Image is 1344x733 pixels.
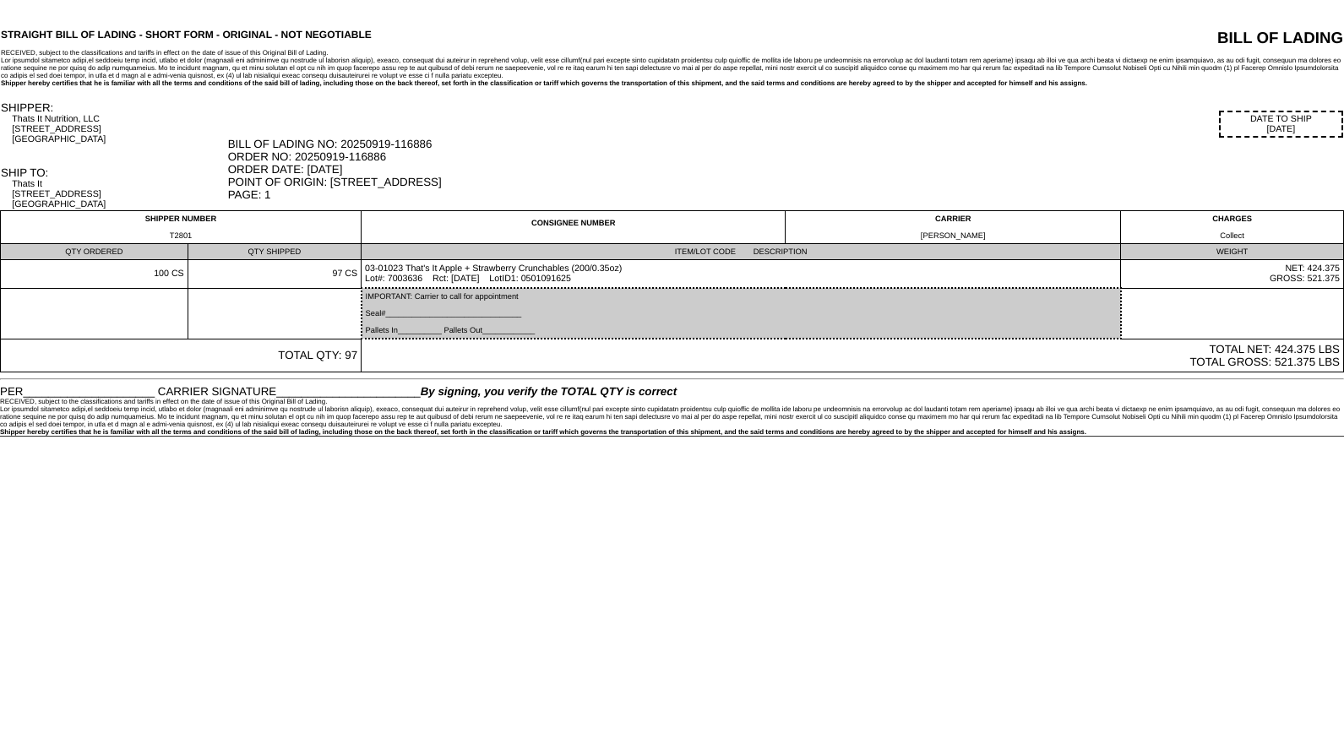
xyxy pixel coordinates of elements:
td: QTY ORDERED [1,244,188,260]
div: Thats It Nutrition, LLC [STREET_ADDRESS] [GEOGRAPHIC_DATA] [12,114,226,144]
div: Shipper hereby certifies that he is familiar with all the terms and conditions of the said bill o... [1,79,1343,87]
td: CONSIGNEE NUMBER [362,211,786,244]
td: CHARGES [1121,211,1344,244]
span: By signing, you verify the TOTAL QTY is correct [421,385,677,398]
td: TOTAL NET: 424.375 LBS TOTAL GROSS: 521.375 LBS [362,339,1344,372]
div: Collect [1124,231,1340,240]
td: TOTAL QTY: 97 [1,339,362,372]
td: 97 CS [188,260,361,289]
div: SHIPPER: [1,101,226,114]
td: QTY SHIPPED [188,244,361,260]
td: WEIGHT [1121,244,1344,260]
div: Thats It [STREET_ADDRESS] [GEOGRAPHIC_DATA] [12,179,226,209]
div: SHIP TO: [1,166,226,179]
td: 100 CS [1,260,188,289]
div: BILL OF LADING NO: 20250919-116886 ORDER NO: 20250919-116886 ORDER DATE: [DATE] POINT OF ORIGIN: ... [228,138,1343,201]
div: [PERSON_NAME] [789,231,1117,240]
td: CARRIER [786,211,1121,244]
td: 03-01023 That's It Apple + Strawberry Crunchables (200/0.35oz) Lot#: 7003636 Rct: [DATE] LotID1: ... [362,260,1121,289]
td: NET: 424.375 GROSS: 521.375 [1121,260,1344,289]
td: ITEM/LOT CODE DESCRIPTION [362,244,1121,260]
div: BILL OF LADING [985,29,1343,47]
div: T2801 [4,231,357,240]
td: SHIPPER NUMBER [1,211,362,244]
div: DATE TO SHIP [DATE] [1219,111,1343,138]
td: IMPORTANT: Carrier to call for appointment Seal#_______________________________ Pallets In_______... [362,288,1121,339]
